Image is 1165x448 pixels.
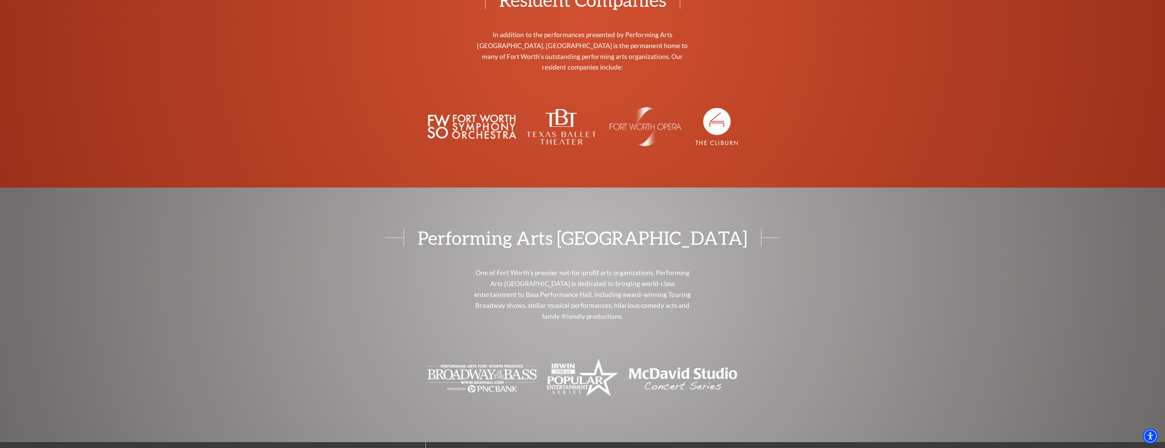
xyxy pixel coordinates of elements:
[696,108,737,145] img: The image is completely blank with no visible content.
[428,111,516,143] img: Logo featuring the text "FW Fort Worth Symphony Orchestra" in a bold, modern font.
[628,374,737,382] a: Text logo for "McDavid Studio Concert Series" in a clean, modern font. - open in a new tab
[472,267,693,322] p: One of Fort Worth’s premier not-for-profit arts organizations, Performing Arts [GEOGRAPHIC_DATA] ...
[628,358,737,399] img: Text logo for "McDavid Studio Concert Series" in a clean, modern font.
[606,122,685,130] a: The image is completely blank or white. - open in a new tab
[404,228,761,247] span: Performing Arts [GEOGRAPHIC_DATA]
[547,356,618,401] img: The image is completely blank with no visible content.
[526,109,596,145] img: Logo of Texas Ballet Theater featuring the initials "TBT" above the full name in a clean, modern ...
[428,358,537,399] img: The image is blank or empty.
[428,122,516,130] a: Logo featuring the text "FW Fort Worth Symphony Orchestra" in a bold, modern font. - open in a ne...
[526,122,596,130] a: Logo of Texas Ballet Theater featuring the initials "TBT" above the full name in a clean, modern ...
[1143,429,1158,444] div: Accessibility Menu
[606,107,685,147] img: The image is completely blank or white.
[547,374,618,382] a: The image is completely blank with no visible content. - open in a new tab
[696,122,737,130] a: The image is completely blank with no visible content. - open in a new tab
[472,29,693,73] p: In addition to the performances presented by Performing Arts [GEOGRAPHIC_DATA], [GEOGRAPHIC_DATA]...
[428,374,537,382] a: The image is blank or empty. - open in a new tab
